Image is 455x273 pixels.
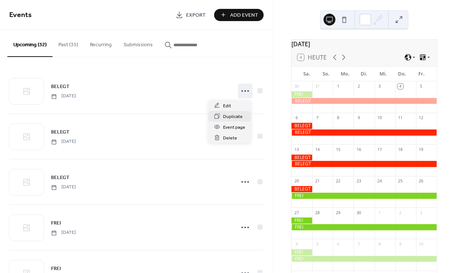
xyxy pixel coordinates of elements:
[223,124,245,131] span: Event page
[9,8,32,23] span: Events
[51,174,70,182] span: BELEGT
[335,178,341,184] div: 22
[291,98,437,104] div: BELEGT
[294,146,299,152] div: 13
[51,93,76,100] span: [DATE]
[291,129,437,136] div: BELEGT
[335,84,341,89] div: 1
[294,210,299,215] div: 27
[51,128,70,136] a: BELEGT
[377,115,382,121] div: 10
[356,146,361,152] div: 16
[377,241,382,247] div: 8
[418,146,424,152] div: 19
[291,193,437,199] div: FREI
[118,30,159,56] button: Submissions
[377,178,382,184] div: 24
[336,67,355,81] div: Mo.
[294,178,299,184] div: 20
[412,67,431,81] div: Fr.
[335,115,341,121] div: 8
[314,146,320,152] div: 14
[356,210,361,215] div: 30
[297,67,317,81] div: Sa.
[398,146,403,152] div: 18
[291,123,312,129] div: BELEGT
[398,178,403,184] div: 25
[418,241,424,247] div: 10
[186,11,206,19] span: Export
[170,9,211,21] a: Export
[356,241,361,247] div: 7
[377,84,382,89] div: 3
[214,9,264,21] button: Add Event
[294,84,299,89] div: 30
[377,146,382,152] div: 17
[356,115,361,121] div: 9
[53,30,84,56] button: Past (35)
[51,173,70,182] a: BELEGT
[291,155,312,161] div: BELEGT
[51,219,61,227] a: FREI
[223,113,243,121] span: Duplicate
[317,67,336,81] div: So.
[51,184,76,191] span: [DATE]
[418,84,424,89] div: 5
[335,241,341,247] div: 6
[418,178,424,184] div: 26
[398,241,403,247] div: 9
[291,186,312,192] div: BELEGT
[356,84,361,89] div: 2
[291,224,437,230] div: FREI
[51,82,70,91] a: BELEGT
[51,139,76,145] span: [DATE]
[398,84,403,89] div: 4
[393,67,412,81] div: Do.
[51,129,70,136] span: BELEGT
[51,220,61,227] span: FREI
[291,256,437,262] div: FREI
[7,30,53,57] button: Upcoming (32)
[84,30,118,56] button: Recurring
[294,241,299,247] div: 4
[398,210,403,215] div: 2
[223,134,237,142] span: Delete
[377,210,382,215] div: 1
[51,264,61,273] a: FREI
[294,115,299,121] div: 6
[291,91,312,98] div: FREI
[374,67,393,81] div: Mi.
[223,102,231,110] span: Edit
[314,210,320,215] div: 28
[314,178,320,184] div: 21
[291,218,312,224] div: FREI
[335,210,341,215] div: 29
[230,11,258,19] span: Add Event
[314,241,320,247] div: 5
[291,40,437,48] div: [DATE]
[356,178,361,184] div: 23
[314,84,320,89] div: 31
[291,249,312,256] div: FREI
[398,115,403,121] div: 11
[418,115,424,121] div: 12
[355,67,374,81] div: Di.
[314,115,320,121] div: 7
[51,265,61,273] span: FREI
[291,161,437,167] div: BELEGT
[418,210,424,215] div: 3
[51,230,76,236] span: [DATE]
[335,146,341,152] div: 15
[51,83,70,91] span: BELEGT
